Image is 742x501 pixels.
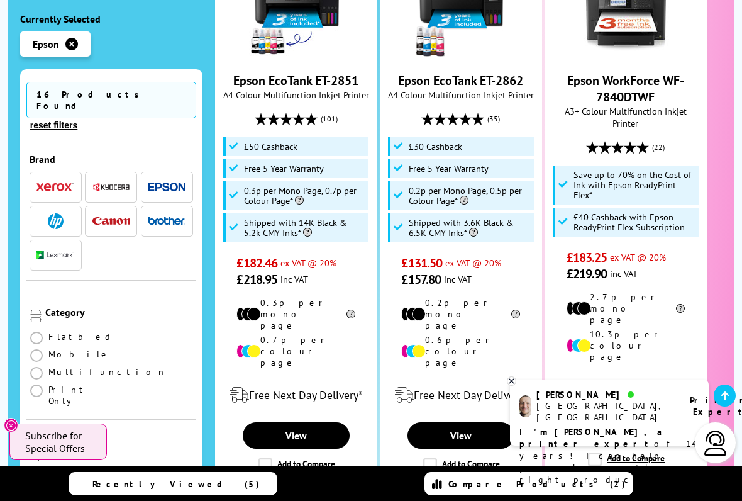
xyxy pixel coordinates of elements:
a: Epson WorkForce WF-7840DTWF [579,50,673,62]
a: Epson EcoTank ET-2851 [249,50,343,62]
span: ex VAT @ 20% [445,257,501,269]
img: Brother [148,217,185,225]
div: modal_delivery [222,378,370,413]
span: £218.95 [236,271,277,288]
button: HP [33,213,78,230]
img: Canon [92,217,130,225]
a: Epson EcoTank ET-2862 [414,50,508,62]
span: 16 Products Found [26,82,196,118]
a: View [407,422,514,449]
span: A4 Colour Multifunction Inkjet Printer [387,89,535,101]
span: £182.46 [236,255,277,271]
span: ex VAT @ 20% [280,257,336,269]
img: Xerox [36,183,74,192]
li: 0.6p per colour page [401,334,520,368]
div: modal_delivery [387,378,535,413]
label: Add to Compare [423,458,500,472]
div: Currently Selected [20,13,202,25]
div: Brand [30,153,193,166]
span: inc VAT [280,273,308,285]
span: £131.50 [401,255,442,271]
span: A3+ Colour Multifunction Inkjet Printer [551,105,700,129]
span: Subscribe for Special Offers [25,429,94,454]
li: 0.7p per colour page [236,334,355,368]
a: Epson EcoTank ET-2862 [398,72,523,89]
button: Lexmark [33,247,78,264]
span: Compare Products (2) [448,478,626,490]
span: £219.90 [567,266,607,282]
span: £40 Cashback with Epson ReadyPrint Flex Subscription [573,212,695,232]
li: 2.7p per mono page [567,291,685,325]
li: 10.3p per colour page [567,329,685,363]
span: Shipped with 3.6K Black & 6.5K CMY Inks* [409,218,530,238]
span: 0.3p per Mono Page, 0.7p per Colour Page* [244,186,365,206]
div: modal_delivery [551,372,700,407]
div: Category [45,306,193,318]
span: Flatbed [48,331,114,342]
img: Kyocera [92,183,130,192]
span: (35) [487,107,500,131]
img: Epson [148,183,185,192]
button: Close [4,418,18,432]
img: HP [48,213,64,229]
a: View [243,422,350,449]
span: 0.2p per Mono Page, 0.5p per Colour Page* [409,186,530,206]
button: Epson [144,179,189,196]
a: Epson EcoTank ET-2851 [233,72,358,89]
b: I'm [PERSON_NAME], a printer expert [519,426,666,449]
span: Mobile [48,349,111,360]
span: Recently Viewed (5) [92,478,260,490]
div: Paper Size [42,445,193,458]
label: Add to Compare [258,458,335,472]
span: A4 Colour Multifunction Inkjet Printer [222,89,370,101]
img: Lexmark [36,252,74,259]
span: Free 5 Year Warranty [244,164,324,174]
button: Kyocera [89,179,134,196]
span: £50 Cashback [244,142,297,152]
span: Free 5 Year Warranty [409,164,489,174]
span: ex VAT @ 20% [610,251,666,263]
a: Epson WorkForce WF-7840DTWF [567,72,684,105]
span: Multifunction [48,366,167,378]
a: Compare Products (2) [424,472,633,495]
span: inc VAT [610,267,638,279]
p: of 14 years! I can help you choose the right product [519,426,699,486]
div: [PERSON_NAME] [536,389,674,400]
img: user-headset-light.svg [703,431,728,456]
button: Canon [89,213,134,230]
span: Epson [33,38,59,50]
span: £183.25 [567,249,607,266]
span: £157.80 [401,271,441,288]
span: (22) [652,135,665,159]
span: inc VAT [444,273,472,285]
button: reset filters [26,120,81,131]
li: 0.2p per mono page [401,297,520,331]
img: Category [30,310,42,322]
span: Print Only [48,384,111,407]
li: 0.3p per mono page [236,297,355,331]
span: Save up to 70% on the Cost of Ink with Epson ReadyPrint Flex* [573,170,695,200]
a: Recently Viewed (5) [69,472,277,495]
span: (101) [321,107,338,131]
div: [GEOGRAPHIC_DATA], [GEOGRAPHIC_DATA] [536,400,674,423]
img: ashley-livechat.png [519,395,531,417]
span: £30 Cashback [409,142,462,152]
button: Xerox [33,179,78,196]
span: Shipped with 14K Black & 5.2k CMY Inks* [244,218,365,238]
button: Brother [144,213,189,230]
